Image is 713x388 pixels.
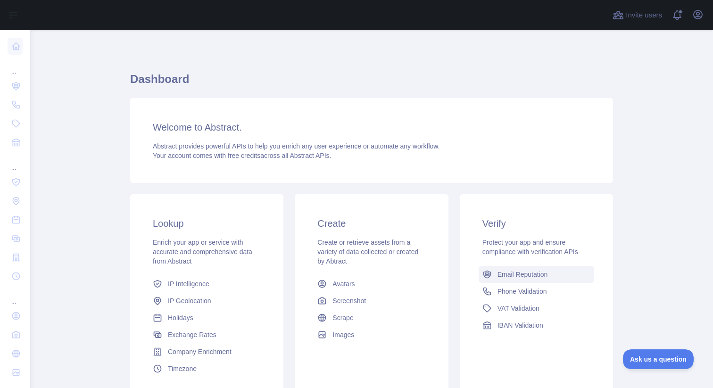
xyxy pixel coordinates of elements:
span: Your account comes with across all Abstract APIs. [153,152,331,159]
span: Avatars [332,279,355,289]
span: IP Intelligence [168,279,209,289]
a: IP Geolocation [149,292,265,309]
div: ... [8,57,23,75]
a: Holidays [149,309,265,326]
a: Timezone [149,360,265,377]
div: ... [8,287,23,305]
span: Scrape [332,313,353,322]
h3: Lookup [153,217,261,230]
a: Scrape [314,309,429,326]
span: free credits [228,152,260,159]
h3: Verify [482,217,590,230]
a: Screenshot [314,292,429,309]
a: Email Reputation [479,266,594,283]
a: VAT Validation [479,300,594,317]
span: IBAN Validation [497,321,543,330]
h3: Create [317,217,425,230]
a: Company Enrichment [149,343,265,360]
iframe: Toggle Customer Support [623,349,694,369]
span: IP Geolocation [168,296,211,305]
span: Protect your app and ensure compliance with verification APIs [482,239,578,256]
span: Invite users [626,10,662,21]
span: Timezone [168,364,197,373]
h3: Welcome to Abstract. [153,121,590,134]
a: Images [314,326,429,343]
span: Exchange Rates [168,330,216,339]
span: Email Reputation [497,270,548,279]
span: VAT Validation [497,304,539,313]
span: Images [332,330,354,339]
a: Avatars [314,275,429,292]
span: Screenshot [332,296,366,305]
a: Exchange Rates [149,326,265,343]
span: Enrich your app or service with accurate and comprehensive data from Abstract [153,239,252,265]
span: Create or retrieve assets from a variety of data collected or created by Abtract [317,239,418,265]
span: Company Enrichment [168,347,232,356]
span: Abstract provides powerful APIs to help you enrich any user experience or automate any workflow. [153,142,440,150]
span: Phone Validation [497,287,547,296]
a: Phone Validation [479,283,594,300]
a: IP Intelligence [149,275,265,292]
button: Invite users [611,8,664,23]
span: Holidays [168,313,193,322]
a: IBAN Validation [479,317,594,334]
h1: Dashboard [130,72,613,94]
div: ... [8,153,23,172]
